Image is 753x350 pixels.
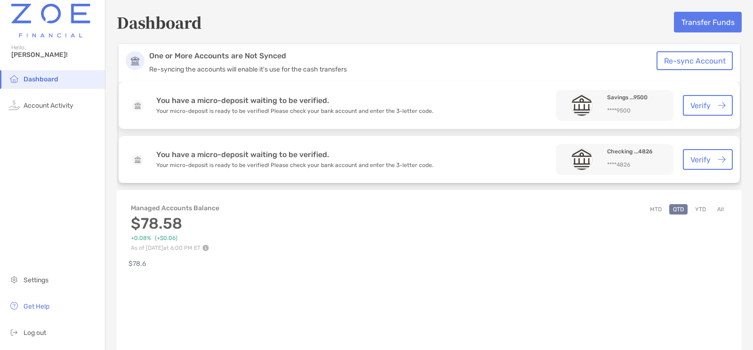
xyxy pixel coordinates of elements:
h4: Savings ...9500 [607,93,666,102]
img: household icon [8,73,20,84]
h5: Dashboard [117,11,202,33]
img: Zoe Logo [11,4,90,38]
img: logout icon [8,326,20,338]
img: Default icon bank [132,100,144,111]
button: Re-sync Account [657,51,733,70]
span: Settings [24,276,48,284]
span: Dashboard [24,75,58,83]
text: $78.6 [128,260,146,268]
img: Checking ...4826 [571,149,592,170]
img: button icon [718,156,726,163]
button: QTD [669,204,688,215]
h4: You have a micro-deposit waiting to be verified. [156,96,433,105]
h3: $78.58 [131,215,220,232]
span: [PERSON_NAME]! [11,51,99,59]
img: settings icon [8,274,20,285]
img: activity icon [8,99,20,111]
img: get-help icon [8,300,20,311]
button: All [713,204,728,215]
p: Re-syncing the accounts will enable it's use for the cash transfers [149,65,662,73]
span: Account Activity [24,102,73,110]
button: YTD [691,204,710,215]
button: MTD [646,204,665,215]
p: One or More Accounts are Not Synced [149,51,662,61]
button: Verify [683,95,733,116]
span: Get Help [24,302,49,310]
p: Your micro-deposit is ready to be verified! Please check your bank account and enter the 3-letter... [156,161,433,169]
img: Default icon bank [132,154,144,166]
img: Performance Info [202,245,209,251]
img: Savings ...9500 [571,95,592,116]
button: Transfer Funds [674,12,742,32]
h4: Checking ...4826 [607,147,666,156]
img: Account Icon [126,51,144,70]
button: Verify [683,149,733,170]
p: As of [DATE] at 6:00 PM ET [131,245,220,251]
span: +0.08% [131,235,151,242]
p: Your micro-deposit is ready to be verified! Please check your bank account and enter the 3-letter... [156,107,433,115]
h4: You have a micro-deposit waiting to be verified. [156,150,433,159]
span: ( +$0.06 ) [155,235,177,242]
img: button icon [718,102,726,109]
span: Log out [24,329,46,337]
h4: Managed Accounts Balance [131,204,220,212]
